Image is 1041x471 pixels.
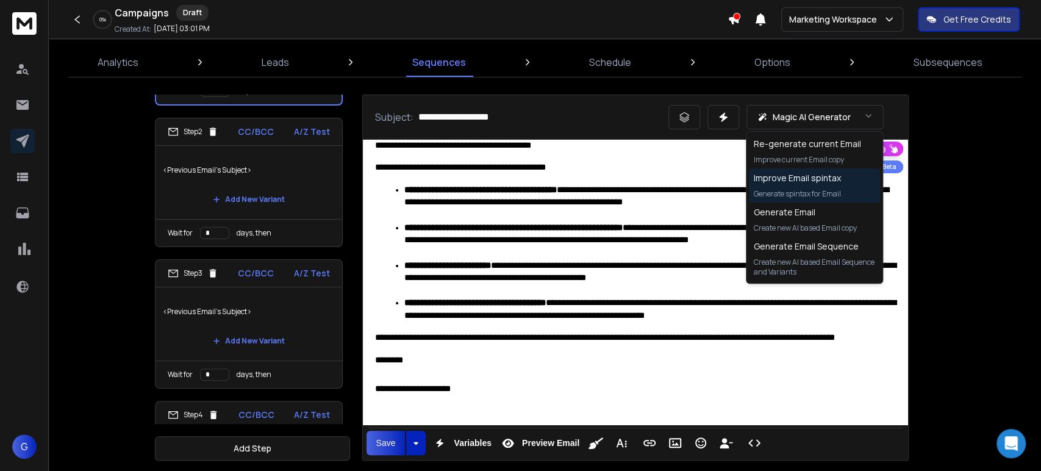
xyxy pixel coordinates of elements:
[743,431,766,455] button: Code View
[12,434,37,459] button: G
[203,329,295,353] button: Add New Variant
[237,228,271,238] p: days, then
[155,436,350,461] button: Add Step
[237,370,271,379] p: days, then
[754,240,875,253] h1: Generate Email Sequence
[90,48,146,77] a: Analytics
[754,55,790,70] p: Options
[754,172,841,184] h1: Improve Email spintax
[789,13,882,26] p: Marketing Workspace
[163,295,335,329] p: <Previous Email's Subject>
[906,48,990,77] a: Subsequences
[412,55,466,70] p: Sequences
[610,431,633,455] button: More Text
[996,429,1026,458] div: Open Intercom Messenger
[747,48,798,77] a: Options
[294,409,330,421] p: A/Z Test
[115,24,151,34] p: Created At:
[754,189,841,199] p: Generate spintax for Email
[238,409,274,421] p: CC/BCC
[168,126,218,137] div: Step 2
[254,48,296,77] a: Leads
[584,431,607,455] button: Clean HTML
[876,160,903,173] div: Beta
[168,370,193,379] p: Wait for
[203,187,295,212] button: Add New Variant
[428,431,494,455] button: Variables
[664,431,687,455] button: Insert Image (Ctrl+P)
[168,268,218,279] div: Step 3
[99,16,106,23] p: 0 %
[689,431,712,455] button: Emoticons
[294,267,330,279] p: A/Z Test
[918,7,1020,32] button: Get Free Credits
[754,155,861,165] p: Improve current Email copy
[294,126,330,138] p: A/Z Test
[155,259,343,389] li: Step3CC/BCCA/Z Test<Previous Email's Subject>Add New VariantWait fordays, then
[367,431,406,455] button: Save
[168,228,193,238] p: Wait for
[746,105,884,129] button: Magic AI Generator
[754,138,861,150] h1: Re-generate current Email
[98,55,138,70] p: Analytics
[754,257,875,277] p: Create new AI based Email Sequence and Variants
[451,438,494,448] span: Variables
[168,409,219,420] div: Step 4
[115,5,169,20] h1: Campaigns
[238,126,274,138] p: CC/BCC
[154,24,210,34] p: [DATE] 03:01 PM
[715,431,738,455] button: Insert Unsubscribe Link
[176,5,209,21] div: Draft
[238,267,274,279] p: CC/BCC
[262,55,289,70] p: Leads
[589,55,631,70] p: Schedule
[943,13,1011,26] p: Get Free Credits
[582,48,639,77] a: Schedule
[155,118,343,247] li: Step2CC/BCCA/Z Test<Previous Email's Subject>Add New VariantWait fordays, then
[638,431,661,455] button: Insert Link (Ctrl+K)
[914,55,982,70] p: Subsequences
[754,206,857,218] h1: Generate Email
[520,438,582,448] span: Preview Email
[496,431,582,455] button: Preview Email
[375,110,413,124] p: Subject:
[163,153,335,187] p: <Previous Email's Subject>
[754,223,857,233] p: Create new AI based Email copy
[773,111,851,123] p: Magic AI Generator
[405,48,473,77] a: Sequences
